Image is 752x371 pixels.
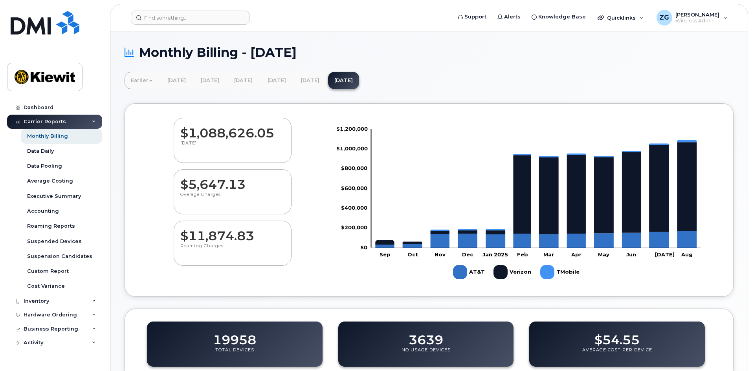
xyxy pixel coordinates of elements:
[228,72,259,89] a: [DATE]
[375,142,697,245] g: Verizon
[582,347,652,361] p: Average Cost Per Device
[681,251,693,257] tspan: Aug
[180,140,285,154] p: [DATE]
[341,165,367,171] tspan: $800,000
[161,72,192,89] a: [DATE]
[594,325,640,347] dd: $54.55
[482,251,508,257] tspan: Jan 2025
[336,125,368,132] tspan: $1,200,000
[598,251,609,257] tspan: May
[341,185,367,191] tspan: $600,000
[194,72,226,89] a: [DATE]
[180,170,285,192] dd: $5,647.13
[336,145,368,152] tspan: $1,000,000
[626,251,636,257] tspan: Jun
[215,347,254,361] p: Total Devices
[180,221,285,243] dd: $11,874.83
[380,251,391,257] tspan: Sep
[718,337,746,365] iframe: Messenger Launcher
[517,251,528,257] tspan: Feb
[295,72,326,89] a: [DATE]
[402,347,451,361] p: No Usage Devices
[409,325,443,347] dd: 3639
[543,251,554,257] tspan: Mar
[180,192,285,206] p: Overage Charges
[125,46,734,59] h1: Monthly Billing - [DATE]
[180,243,285,257] p: Roaming Charges
[407,251,418,257] tspan: Oct
[261,72,292,89] a: [DATE]
[462,251,473,257] tspan: Dec
[213,325,256,347] dd: 19958
[655,251,675,257] tspan: [DATE]
[336,125,701,282] g: Chart
[540,262,580,282] g: TMobile
[125,72,159,89] a: Earlier
[493,262,532,282] g: Verizon
[341,224,367,230] tspan: $200,000
[360,244,367,250] tspan: $0
[328,72,359,89] a: [DATE]
[453,262,486,282] g: AT&T
[435,251,446,257] tspan: Nov
[453,262,580,282] g: Legend
[180,118,285,140] dd: $1,088,626.05
[375,231,697,247] g: AT&T
[341,205,367,211] tspan: $400,000
[571,251,581,257] tspan: Apr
